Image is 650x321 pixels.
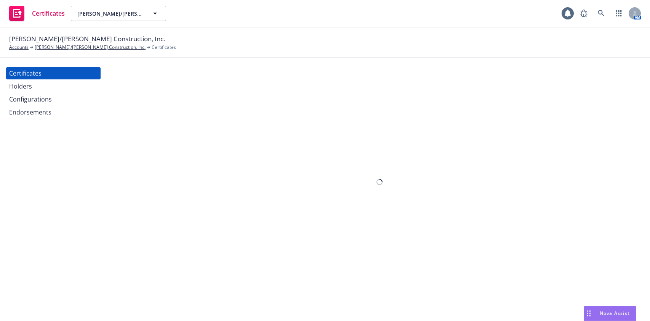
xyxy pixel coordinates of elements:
[9,80,32,92] div: Holders
[9,106,51,118] div: Endorsements
[584,306,636,321] button: Nova Assist
[9,67,42,79] div: Certificates
[584,306,594,321] div: Drag to move
[71,6,166,21] button: [PERSON_NAME]/[PERSON_NAME] Construction, Inc.
[600,310,630,316] span: Nova Assist
[6,67,101,79] a: Certificates
[6,3,68,24] a: Certificates
[594,6,609,21] a: Search
[77,10,143,18] span: [PERSON_NAME]/[PERSON_NAME] Construction, Inc.
[576,6,591,21] a: Report a Bug
[9,44,29,51] a: Accounts
[6,93,101,105] a: Configurations
[611,6,626,21] a: Switch app
[32,10,65,16] span: Certificates
[9,93,52,105] div: Configurations
[6,80,101,92] a: Holders
[152,44,176,51] span: Certificates
[35,44,146,51] a: [PERSON_NAME]/[PERSON_NAME] Construction, Inc.
[6,106,101,118] a: Endorsements
[9,34,165,44] span: [PERSON_NAME]/[PERSON_NAME] Construction, Inc.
